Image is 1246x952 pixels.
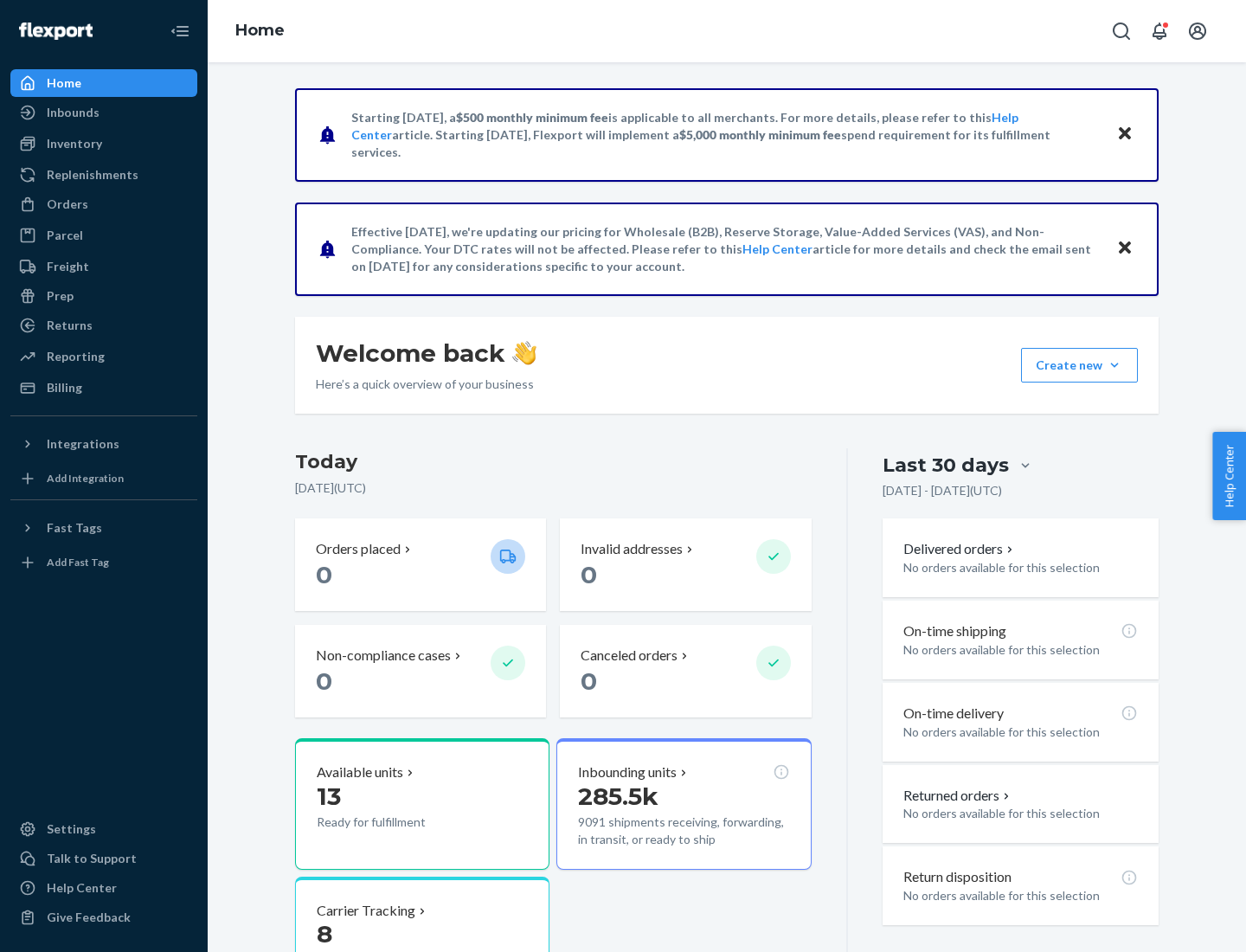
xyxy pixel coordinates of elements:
[47,166,138,183] div: Replenishments
[578,782,658,811] span: 285.5k
[10,815,197,843] a: Settings
[903,641,1138,659] p: No orders available for this selection
[222,6,299,56] ol: breadcrumbs
[10,282,197,310] a: Prep
[317,901,415,921] p: Carrier Tracking
[163,14,197,48] button: Close Navigation
[883,452,1009,479] div: Last 30 days
[10,222,197,249] a: Parcel
[47,258,89,275] div: Freight
[10,374,197,402] a: Billing
[47,104,100,121] div: Inbounds
[903,887,1138,904] p: No orders available for this selection
[1180,14,1215,48] button: Open account menu
[10,69,197,97] a: Home
[295,738,549,870] button: Available units13Ready for fulfillment
[316,666,332,696] span: 0
[10,549,197,576] a: Add Fast Tag
[1212,432,1246,520] button: Help Center
[47,379,82,396] div: Billing
[47,196,88,213] div: Orders
[316,539,401,559] p: Orders placed
[317,919,332,949] span: 8
[10,161,197,189] a: Replenishments
[47,348,105,365] div: Reporting
[47,471,124,486] div: Add Integration
[903,559,1138,576] p: No orders available for this selection
[512,341,536,365] img: hand-wave emoji
[10,465,197,492] a: Add Integration
[560,625,811,717] button: Canceled orders 0
[903,805,1138,822] p: No orders available for this selection
[10,130,197,158] a: Inventory
[903,724,1138,741] p: No orders available for this selection
[578,814,789,848] p: 9091 shipments receiving, forwarding, in transit, or ready to ship
[316,376,536,393] p: Here’s a quick overview of your business
[47,555,109,569] div: Add Fast Tag
[235,21,285,40] a: Home
[47,820,96,838] div: Settings
[1114,122,1136,147] button: Close
[351,109,1100,161] p: Starting [DATE], a is applicable to all merchants. For more details, please refer to this article...
[903,621,1006,641] p: On-time shipping
[295,479,812,497] p: [DATE] ( UTC )
[47,287,74,305] div: Prep
[47,435,119,453] div: Integrations
[10,99,197,126] a: Inbounds
[10,430,197,458] button: Integrations
[47,850,137,867] div: Talk to Support
[10,904,197,931] button: Give Feedback
[316,560,332,589] span: 0
[295,518,546,611] button: Orders placed 0
[742,241,812,256] a: Help Center
[1104,14,1139,48] button: Open Search Box
[316,646,451,666] p: Non-compliance cases
[903,704,1004,724] p: On-time delivery
[10,514,197,542] button: Fast Tags
[47,135,102,152] div: Inventory
[47,227,83,244] div: Parcel
[578,762,677,782] p: Inbounding units
[295,625,546,717] button: Non-compliance cases 0
[903,539,1017,559] button: Delivered orders
[10,253,197,280] a: Freight
[317,814,477,831] p: Ready for fulfillment
[47,909,131,926] div: Give Feedback
[883,482,1002,499] p: [DATE] - [DATE] ( UTC )
[903,867,1012,887] p: Return disposition
[581,666,597,696] span: 0
[456,110,608,125] span: $500 monthly minimum fee
[581,560,597,589] span: 0
[47,317,93,334] div: Returns
[679,127,841,142] span: $5,000 monthly minimum fee
[10,190,197,218] a: Orders
[317,782,341,811] span: 13
[10,343,197,370] a: Reporting
[295,448,812,476] h3: Today
[10,874,197,902] a: Help Center
[581,539,683,559] p: Invalid addresses
[1021,348,1138,383] button: Create new
[351,223,1100,275] p: Effective [DATE], we're updating our pricing for Wholesale (B2B), Reserve Storage, Value-Added Se...
[317,762,403,782] p: Available units
[316,338,536,369] h1: Welcome back
[581,646,678,666] p: Canceled orders
[556,738,811,870] button: Inbounding units285.5k9091 shipments receiving, forwarding, in transit, or ready to ship
[47,74,81,92] div: Home
[10,312,197,339] a: Returns
[47,879,117,897] div: Help Center
[47,519,102,537] div: Fast Tags
[1142,14,1177,48] button: Open notifications
[560,518,811,611] button: Invalid addresses 0
[10,845,197,872] a: Talk to Support
[903,786,1013,806] button: Returned orders
[19,23,93,40] img: Flexport logo
[1114,236,1136,261] button: Close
